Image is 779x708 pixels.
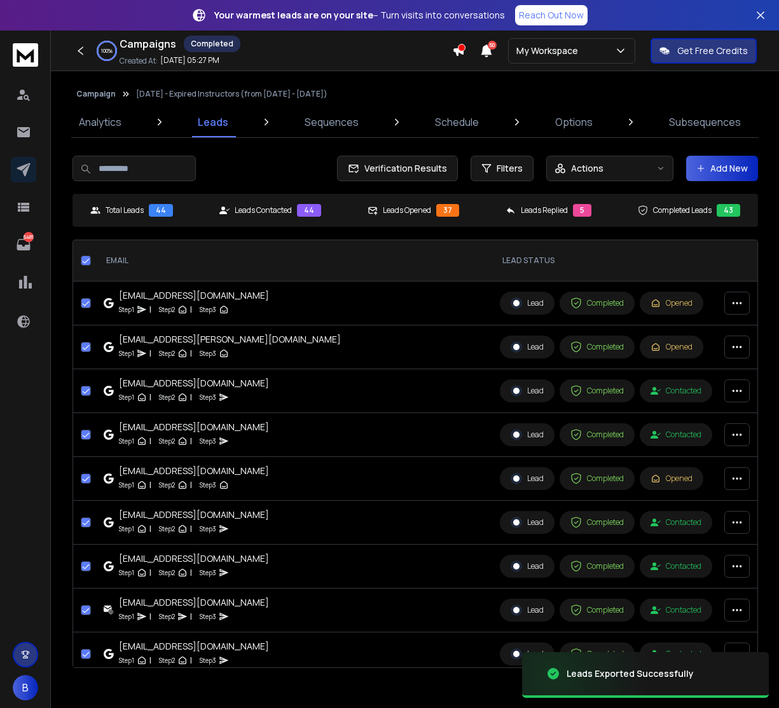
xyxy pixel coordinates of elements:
p: 6481 [24,232,34,242]
div: [EMAIL_ADDRESS][DOMAIN_NAME] [119,421,269,433]
div: Completed [570,385,624,397]
div: Lead [511,473,544,484]
p: Actions [571,162,603,175]
p: Step 1 [119,522,134,535]
button: B [13,675,38,700]
p: Leads Replied [521,205,568,215]
div: Lead [511,561,544,572]
div: Completed [570,473,624,484]
p: | [190,522,192,535]
p: Leads [198,114,228,130]
p: [DATE] - Expired Instructors (from [DATE] - [DATE]) [136,89,327,99]
h1: Campaigns [120,36,176,51]
p: | [190,347,192,360]
div: Contacted [651,430,701,440]
span: Filters [497,162,523,175]
a: 6481 [11,232,36,257]
div: Completed [570,341,624,353]
p: Step 3 [200,522,216,535]
div: Completed [184,36,240,52]
div: [EMAIL_ADDRESS][DOMAIN_NAME] [119,508,269,521]
span: 50 [488,41,497,50]
p: | [149,610,151,623]
p: Step 2 [159,303,175,316]
p: | [149,654,151,667]
div: 44 [297,204,321,217]
p: Step 2 [159,610,175,623]
p: | [149,303,151,316]
p: | [190,654,192,667]
p: – Turn visits into conversations [214,9,505,22]
div: Contacted [651,386,701,396]
div: Contacted [651,517,701,528]
button: Campaign [76,89,116,99]
div: Lead [511,297,544,309]
div: Opened [651,473,693,484]
p: | [149,566,151,579]
p: Step 2 [159,391,175,404]
p: Leads Contacted [235,205,292,215]
p: Get Free Credits [677,44,748,57]
p: Analytics [79,114,121,130]
p: Step 2 [159,479,175,491]
p: Leads Opened [383,205,431,215]
p: | [149,522,151,535]
th: EMAIL [96,240,492,282]
p: Step 3 [200,435,216,447]
a: Analytics [71,107,129,137]
p: Step 1 [119,391,134,404]
strong: Your warmest leads are on your site [214,9,373,21]
p: | [190,610,192,623]
button: Add New [686,156,758,181]
p: Step 3 [200,303,216,316]
p: Step 2 [159,522,175,535]
button: Verification Results [337,156,458,181]
p: | [190,479,192,491]
img: logo [13,43,38,67]
p: Total Leads [106,205,144,215]
div: 44 [149,204,173,217]
p: Reach Out Now [519,9,584,22]
p: | [190,566,192,579]
p: | [149,347,151,360]
div: 5 [573,204,591,217]
p: Step 1 [119,347,134,360]
p: | [190,391,192,404]
p: Step 3 [200,610,216,623]
div: Opened [651,342,693,352]
div: Lead [511,341,544,353]
p: Created At: [120,56,158,66]
p: Step 3 [200,479,216,491]
p: Step 2 [159,566,175,579]
a: Sequences [297,107,366,137]
div: [EMAIL_ADDRESS][DOMAIN_NAME] [119,465,269,477]
div: [EMAIL_ADDRESS][DOMAIN_NAME] [119,552,269,565]
p: Step 3 [200,566,216,579]
p: Step 2 [159,435,175,447]
p: Step 1 [119,435,134,447]
p: | [190,303,192,316]
p: Step 2 [159,654,175,667]
p: Sequences [305,114,359,130]
a: Leads [190,107,236,137]
a: Subsequences [661,107,748,137]
p: Step 3 [200,391,216,404]
div: [EMAIL_ADDRESS][DOMAIN_NAME] [119,289,269,302]
p: [DATE] 05:27 PM [160,55,219,65]
p: Options [555,114,593,130]
button: Filters [471,156,534,181]
div: Lead [511,429,544,440]
p: Completed Leads [653,205,712,215]
p: My Workspace [516,44,583,57]
div: Lead [511,385,544,397]
div: 43 [717,204,740,217]
span: Verification Results [359,162,447,175]
p: Step 1 [119,303,134,316]
a: Schedule [427,107,486,137]
div: Opened [651,298,693,308]
a: Options [548,107,600,137]
p: Step 1 [119,566,134,579]
p: Subsequences [669,114,741,130]
a: Reach Out Now [515,5,588,25]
